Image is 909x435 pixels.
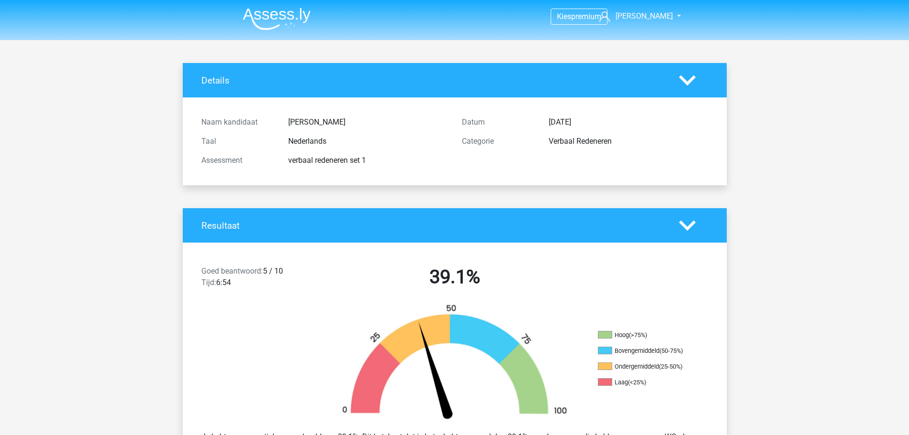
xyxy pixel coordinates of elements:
[201,75,665,86] h4: Details
[281,155,455,166] div: verbaal redeneren set 1
[455,117,542,128] div: Datum
[659,363,682,370] div: (25-50%)
[571,12,601,21] span: premium
[629,331,647,339] div: (>75%)
[243,8,311,30] img: Assessly
[596,11,674,22] a: [PERSON_NAME]
[551,10,607,23] a: Kiespremium
[326,304,584,424] img: 39.cfb20498deeb.png
[332,265,578,288] h2: 39.1%
[598,378,693,387] li: Laag
[194,265,324,292] div: 5 / 10 6:54
[628,379,646,386] div: (<25%)
[598,331,693,340] li: Hoog
[281,136,455,147] div: Nederlands
[201,266,263,276] span: Goed beantwoord:
[194,155,281,166] div: Assessment
[659,347,683,354] div: (50-75%)
[194,117,281,128] div: Naam kandidaat
[281,117,455,128] div: [PERSON_NAME]
[598,362,693,371] li: Ondergemiddeld
[542,117,715,128] div: [DATE]
[201,278,216,287] span: Tijd:
[455,136,542,147] div: Categorie
[201,220,665,231] h4: Resultaat
[616,11,673,21] span: [PERSON_NAME]
[598,347,693,355] li: Bovengemiddeld
[557,12,571,21] span: Kies
[542,136,715,147] div: Verbaal Redeneren
[194,136,281,147] div: Taal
